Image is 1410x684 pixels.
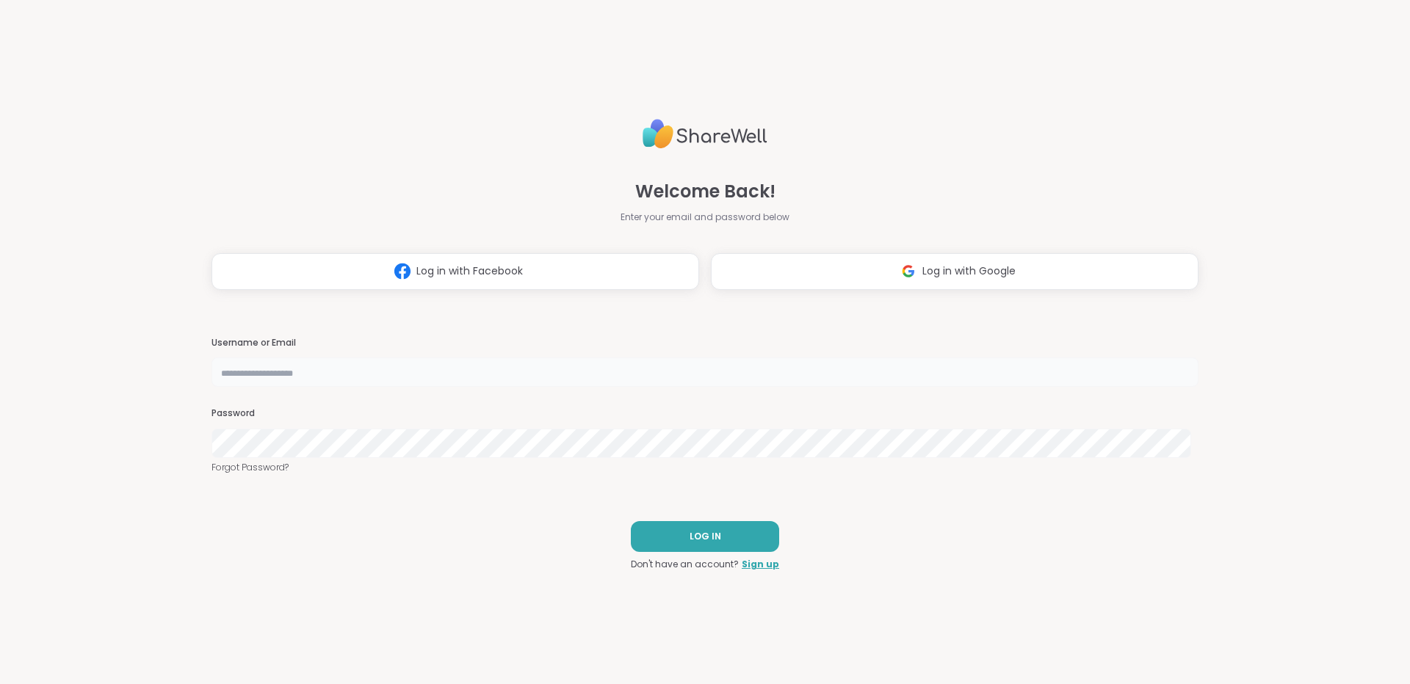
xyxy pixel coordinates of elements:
[690,530,721,543] span: LOG IN
[416,263,523,279] span: Log in with Facebook
[211,461,1198,474] a: Forgot Password?
[643,113,767,155] img: ShareWell Logo
[635,178,775,205] span: Welcome Back!
[922,263,1016,279] span: Log in with Google
[211,337,1198,349] h3: Username or Email
[631,558,739,571] span: Don't have an account?
[894,258,922,285] img: ShareWell Logomark
[388,258,416,285] img: ShareWell Logomark
[742,558,779,571] a: Sign up
[711,253,1198,290] button: Log in with Google
[211,407,1198,420] h3: Password
[631,521,779,552] button: LOG IN
[621,211,789,224] span: Enter your email and password below
[211,253,699,290] button: Log in with Facebook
